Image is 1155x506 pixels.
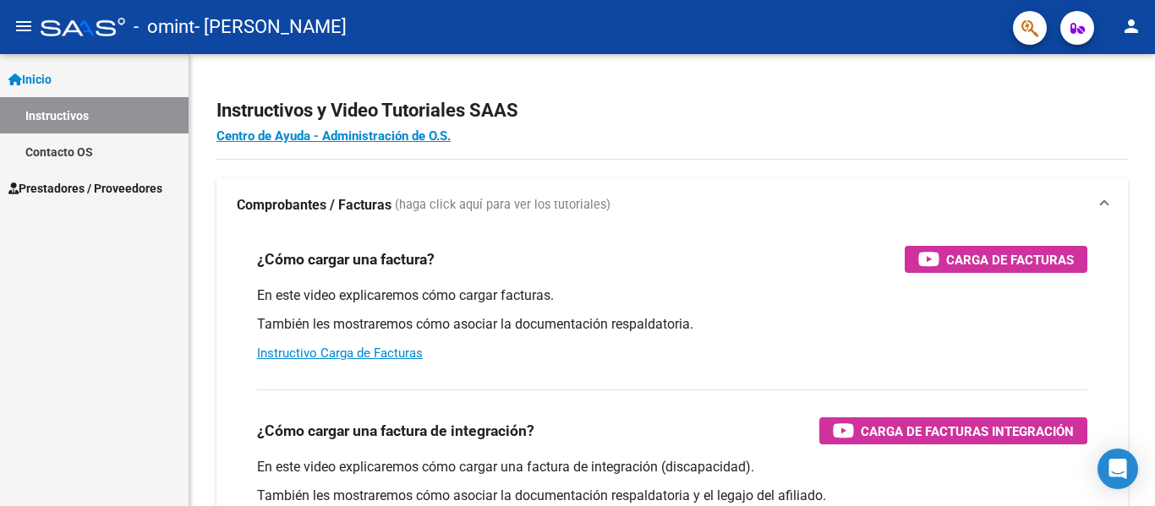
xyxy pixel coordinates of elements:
[134,8,194,46] span: - omint
[905,246,1087,273] button: Carga de Facturas
[861,421,1074,442] span: Carga de Facturas Integración
[8,70,52,89] span: Inicio
[257,419,534,443] h3: ¿Cómo cargar una factura de integración?
[1121,16,1141,36] mat-icon: person
[257,315,1087,334] p: También les mostraremos cómo asociar la documentación respaldatoria.
[257,248,435,271] h3: ¿Cómo cargar una factura?
[395,196,610,215] span: (haga click aquí para ver los tutoriales)
[1098,449,1138,489] div: Open Intercom Messenger
[257,458,1087,476] p: En este video explicaremos cómo cargar una factura de integración (discapacidad).
[216,95,1128,127] h2: Instructivos y Video Tutoriales SAAS
[194,8,347,46] span: - [PERSON_NAME]
[237,196,391,215] strong: Comprobantes / Facturas
[8,179,162,198] span: Prestadores / Proveedores
[257,286,1087,305] p: En este video explicaremos cómo cargar facturas.
[946,249,1074,270] span: Carga de Facturas
[216,128,451,144] a: Centro de Ayuda - Administración de O.S.
[257,487,1087,505] p: También les mostraremos cómo asociar la documentación respaldatoria y el legajo del afiliado.
[216,178,1128,232] mat-expansion-panel-header: Comprobantes / Facturas (haga click aquí para ver los tutoriales)
[14,16,34,36] mat-icon: menu
[819,417,1087,444] button: Carga de Facturas Integración
[257,345,423,361] a: Instructivo Carga de Facturas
